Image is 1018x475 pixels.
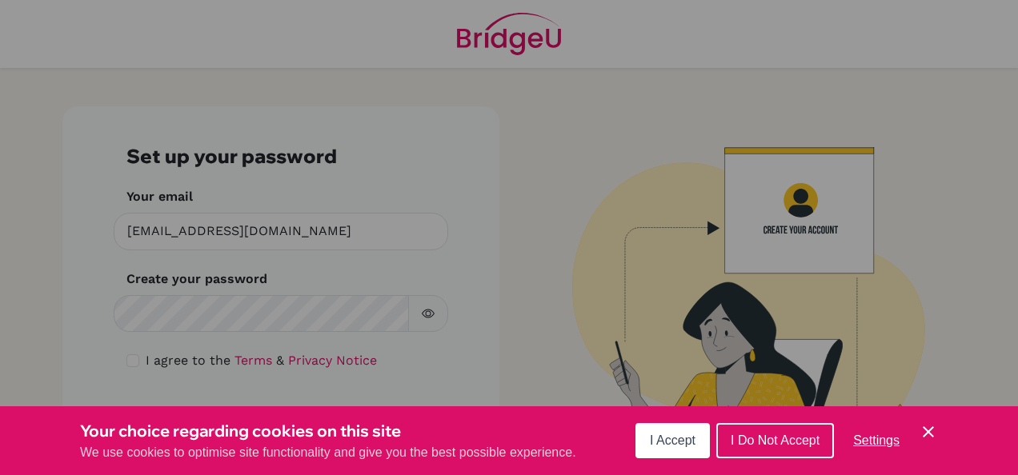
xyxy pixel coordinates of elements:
[840,425,912,457] button: Settings
[853,433,900,447] span: Settings
[635,423,710,458] button: I Accept
[731,433,820,447] span: I Do Not Accept
[716,423,834,458] button: I Do Not Accept
[650,433,695,447] span: I Accept
[80,443,576,462] p: We use cookies to optimise site functionality and give you the best possible experience.
[919,422,938,441] button: Save and close
[80,419,576,443] h3: Your choice regarding cookies on this site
